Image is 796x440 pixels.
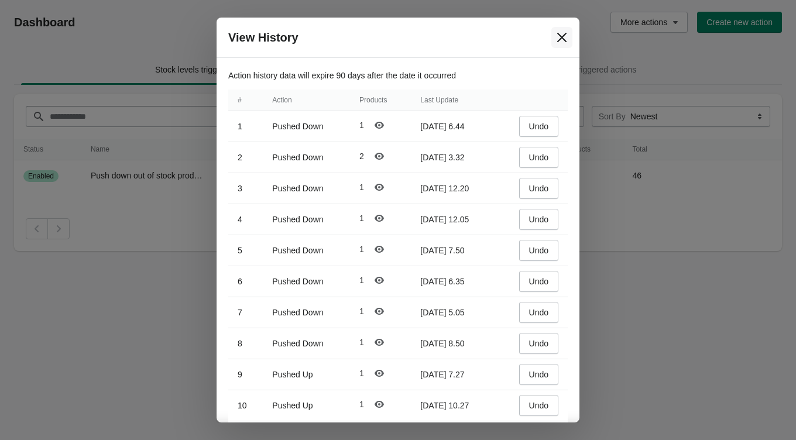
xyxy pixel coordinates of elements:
[519,116,558,137] button: Undo
[519,240,558,261] button: Undo
[529,122,548,131] span: Undo
[228,30,298,44] h2: View History
[411,173,495,204] td: [DATE] 12.20
[519,271,558,292] button: Undo
[263,390,350,421] td: Pushed Up
[519,333,558,354] button: Undo
[519,178,558,199] button: Undo
[228,266,263,297] td: 6
[529,401,548,410] span: Undo
[263,204,350,235] td: Pushed Down
[263,359,350,390] td: Pushed Up
[529,184,548,193] span: Undo
[359,121,364,130] span: 1
[228,328,263,359] td: 8
[519,302,558,323] button: Undo
[228,204,263,235] td: 4
[411,111,495,142] td: [DATE] 6.44
[529,215,548,224] span: Undo
[529,277,548,286] span: Undo
[228,359,263,390] td: 9
[411,390,495,421] td: [DATE] 10.27
[359,245,364,254] span: 1
[411,266,495,297] td: [DATE] 6.35
[228,142,263,173] td: 2
[529,370,548,379] span: Undo
[228,173,263,204] td: 3
[551,27,572,48] button: Close
[359,307,364,316] span: 1
[359,214,364,223] span: 1
[263,235,350,266] td: Pushed Down
[263,173,350,204] td: Pushed Down
[411,90,495,111] th: Last Update
[263,297,350,328] td: Pushed Down
[228,90,263,111] th: #
[411,204,495,235] td: [DATE] 12.05
[359,369,364,378] span: 1
[228,111,263,142] td: 1
[529,308,548,317] span: Undo
[359,276,364,285] span: 1
[263,142,350,173] td: Pushed Down
[263,111,350,142] td: Pushed Down
[228,70,568,81] p: Action history data will expire 90 days after the date it occurred
[263,90,350,111] th: Action
[350,90,411,111] th: Products
[228,390,263,421] td: 10
[411,235,495,266] td: [DATE] 7.50
[359,152,364,161] span: 2
[359,183,364,192] span: 1
[519,209,558,230] button: Undo
[228,297,263,328] td: 7
[529,153,548,162] span: Undo
[519,364,558,385] button: Undo
[411,359,495,390] td: [DATE] 7.27
[411,142,495,173] td: [DATE] 3.32
[411,297,495,328] td: [DATE] 5.05
[411,328,495,359] td: [DATE] 8.50
[519,395,558,416] button: Undo
[228,235,263,266] td: 5
[519,147,558,168] button: Undo
[263,328,350,359] td: Pushed Down
[529,246,548,255] span: Undo
[359,338,364,347] span: 1
[263,266,350,297] td: Pushed Down
[529,339,548,348] span: Undo
[359,400,364,409] span: 1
